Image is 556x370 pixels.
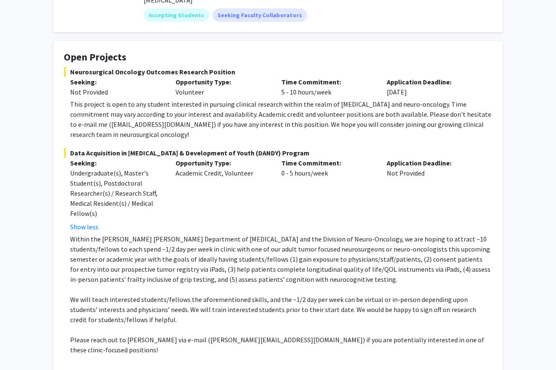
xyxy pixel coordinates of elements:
[70,234,492,284] p: Within the [PERSON_NAME] [PERSON_NAME] Department of [MEDICAL_DATA] and the Division of Neuro-Onc...
[387,77,480,87] p: Application Deadline:
[70,335,492,355] p: Please reach out to [PERSON_NAME] via e-mail ([PERSON_NAME][EMAIL_ADDRESS][DOMAIN_NAME]) if you a...
[281,158,374,168] p: Time Commitment:
[281,77,374,87] p: Time Commitment:
[176,158,268,168] p: Opportunity Type:
[169,77,275,97] div: Volunteer
[64,51,492,63] h4: Open Projects
[275,158,380,232] div: 0 - 5 hours/week
[387,158,480,168] p: Application Deadline:
[275,77,380,97] div: 5 - 10 hours/week
[70,222,98,232] button: Show less
[176,77,268,87] p: Opportunity Type:
[70,99,492,139] div: This project is open to any student interested in pursuing clinical research within the realm of ...
[70,77,163,87] p: Seeking:
[70,168,163,218] div: Undergraduate(s), Master's Student(s), Postdoctoral Researcher(s) / Research Staff, Medical Resid...
[70,294,492,325] p: We will teach interested students/fellows the aforementioned skills, and the ~1/2 day per week ca...
[380,77,486,97] div: [DATE]
[64,67,492,77] span: Neurosurgical Oncology Outcomes Research Position
[64,148,492,158] span: Data Acquisition in [MEDICAL_DATA] & Development of Youth (DANDY) Program
[70,158,163,168] p: Seeking:
[6,332,36,364] iframe: Chat
[380,158,486,232] div: Not Provided
[70,87,163,97] div: Not Provided
[169,158,275,232] div: Academic Credit, Volunteer
[212,8,307,22] mat-chip: Seeking Faculty Collaborators
[144,8,209,22] mat-chip: Accepting Students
